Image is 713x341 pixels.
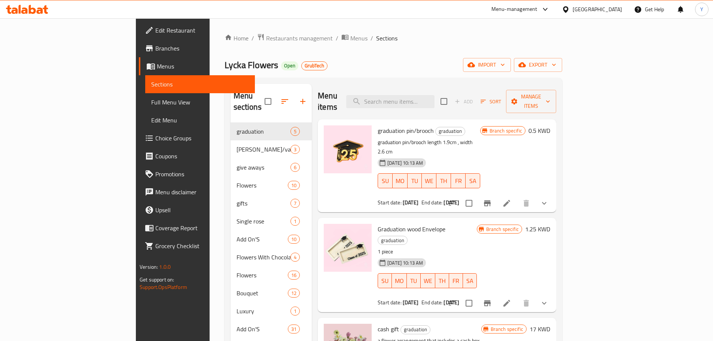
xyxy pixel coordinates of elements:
[400,325,430,334] div: graduation
[291,128,299,135] span: 5
[517,194,535,212] button: delete
[291,254,299,261] span: 4
[288,272,299,279] span: 16
[155,205,249,214] span: Upsell
[290,253,300,262] div: items
[145,75,255,93] a: Sections
[411,176,419,186] span: TU
[408,173,422,188] button: TU
[378,125,434,136] span: graduation pin/brooch
[288,326,299,333] span: 31
[502,199,511,208] a: Edit menu item
[257,33,333,43] a: Restaurants management
[573,5,622,13] div: [GEOGRAPHIC_DATA]
[481,97,501,106] span: Sort
[237,163,290,172] span: give aways
[231,284,312,302] div: Bouquet12
[291,218,299,225] span: 1
[237,217,290,226] span: Single rose
[260,94,276,109] span: Select all sections
[145,111,255,129] a: Edit Menu
[535,194,553,212] button: show more
[488,326,526,333] span: Branch specific
[290,145,300,154] div: items
[535,294,553,312] button: show more
[231,248,312,266] div: Flowers With Chocolate4
[540,199,549,208] svg: Show Choices
[225,33,562,43] nav: breadcrumb
[424,275,432,286] span: WE
[151,116,249,125] span: Edit Menu
[237,199,290,208] span: gifts
[378,236,407,245] span: graduation
[381,176,390,186] span: SU
[469,60,505,70] span: import
[378,298,402,307] span: Start date:
[378,323,399,335] span: cash gift
[237,307,290,316] span: Luxury
[341,33,368,43] a: Menus
[378,173,393,188] button: SU
[463,273,477,288] button: SA
[436,173,451,188] button: TH
[302,63,327,69] span: GrubTech
[291,200,299,207] span: 7
[384,159,426,167] span: [DATE] 10:13 AM
[502,299,511,308] a: Edit menu item
[435,127,465,136] div: graduation
[140,282,187,292] a: Support.OpsPlatform
[231,122,312,140] div: graduation5
[520,60,556,70] span: export
[155,223,249,232] span: Coverage Report
[435,273,449,288] button: TH
[378,223,445,235] span: Graduation wood Envelope
[155,241,249,250] span: Grocery Checklist
[478,194,496,212] button: Branch-specific-item
[231,320,312,338] div: Add On'S31
[378,247,476,256] p: 1 piece
[451,173,466,188] button: FR
[376,34,397,43] span: Sections
[237,235,288,244] div: Add On'S
[438,275,446,286] span: TH
[506,90,556,113] button: Manage items
[466,275,474,286] span: SA
[436,94,452,109] span: Select section
[237,181,288,190] span: Flowers
[425,176,433,186] span: WE
[237,271,288,280] span: Flowers
[291,146,299,153] span: 3
[231,140,312,158] div: [PERSON_NAME]/valentine3
[155,26,249,35] span: Edit Restaurant
[439,176,448,186] span: TH
[436,127,465,136] span: graduation
[336,34,338,43] li: /
[487,127,525,134] span: Branch specific
[395,275,404,286] span: MO
[155,152,249,161] span: Coupons
[384,259,426,267] span: [DATE] 10:13 AM
[139,39,255,57] a: Branches
[155,134,249,143] span: Choice Groups
[231,230,312,248] div: Add On'S10
[422,173,436,188] button: WE
[461,295,477,311] span: Select to update
[231,176,312,194] div: Flowers10
[421,198,442,207] span: End date:
[288,181,300,190] div: items
[452,96,476,107] span: Add item
[403,198,418,207] b: [DATE]
[290,163,300,172] div: items
[139,219,255,237] a: Coverage Report
[491,5,537,14] div: Menu-management
[528,125,550,136] h6: 0.5 KWD
[225,57,278,73] span: Lycka Flowers
[139,147,255,165] a: Coupons
[140,262,158,272] span: Version:
[237,325,288,334] span: Add On'S
[371,34,373,43] li: /
[378,273,392,288] button: SU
